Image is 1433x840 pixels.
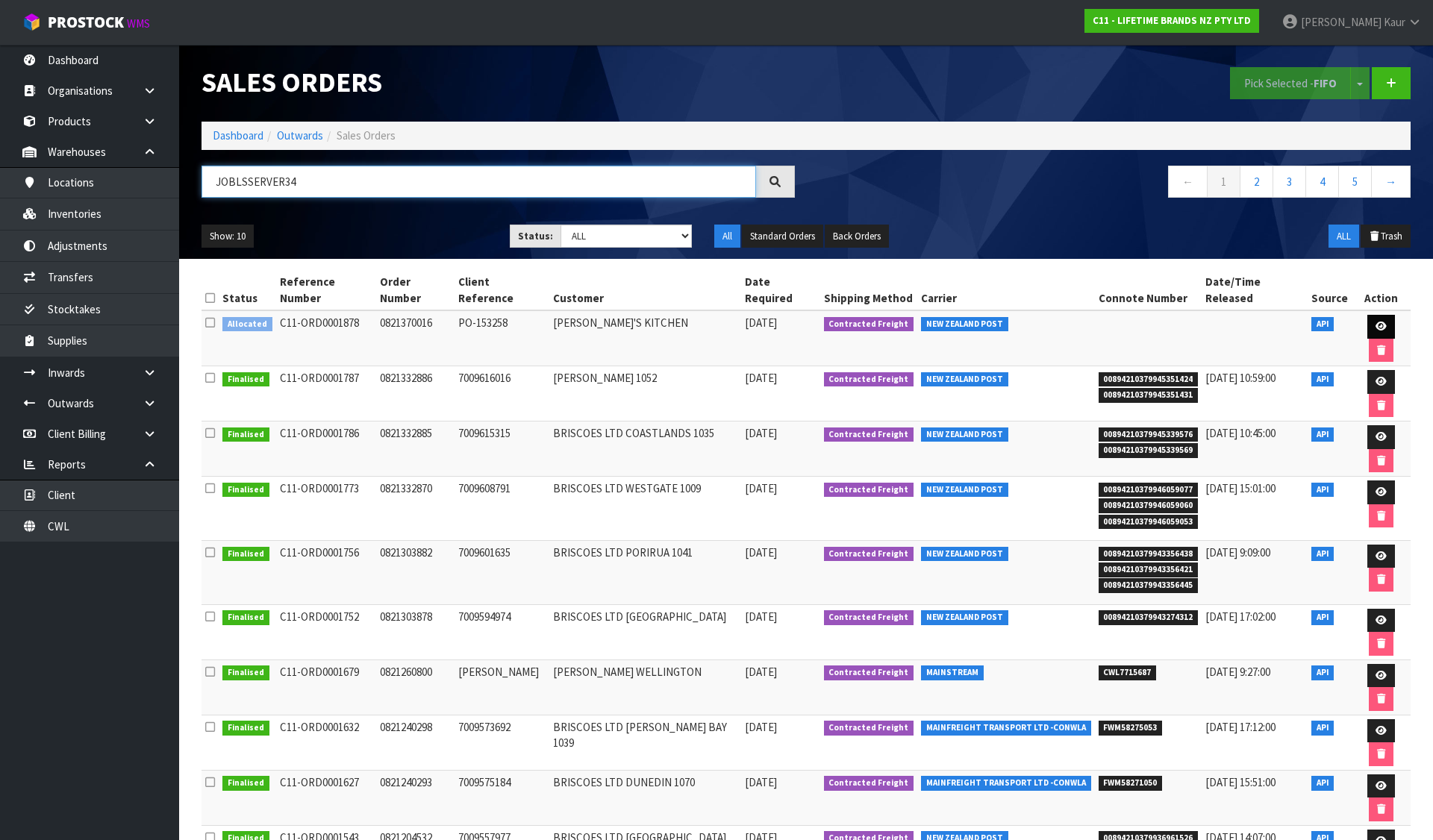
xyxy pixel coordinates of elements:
[1305,166,1339,198] a: 4
[1311,372,1334,387] span: API
[745,665,777,679] span: [DATE]
[1338,166,1372,198] a: 5
[921,665,984,680] span: MAINSTREAM
[1240,166,1273,198] a: 2
[337,128,396,142] span: Sales Orders
[825,225,889,248] button: Back Orders
[1205,545,1270,560] span: [DATE] 9:09:00
[549,421,740,477] td: BRISCOES LTD COASTLANDS 1035
[817,166,1411,202] nav: Page navigation
[1168,166,1208,198] a: ←
[219,270,276,310] th: Status
[549,477,740,541] td: BRISCOES LTD WESTGATE 1009
[376,540,455,604] td: 0821303882
[745,775,777,789] span: [DATE]
[276,659,377,715] td: C11-ORD0001679
[745,609,777,624] span: [DATE]
[745,481,777,495] span: [DATE]
[222,610,269,625] span: Finalised
[1308,270,1352,310] th: Source
[1095,270,1202,310] th: Connote Number
[549,659,740,715] td: [PERSON_NAME] WELLINGTON
[276,421,377,477] td: C11-ORD0001786
[1311,610,1334,625] span: API
[376,604,455,659] td: 0821303878
[202,67,795,98] h1: Sales Orders
[745,371,777,385] span: [DATE]
[222,427,269,442] span: Finalised
[824,776,914,791] span: Contracted Freight
[921,483,1008,498] span: NEW ZEALAND POST
[1329,225,1359,248] button: ALL
[376,715,455,770] td: 0821240298
[1311,547,1334,562] span: API
[376,270,455,310] th: Order Number
[1099,443,1199,458] span: 00894210379945339569
[820,270,918,310] th: Shipping Method
[824,547,914,562] span: Contracted Freight
[1311,427,1334,442] span: API
[824,372,914,387] span: Contracted Freight
[1099,776,1163,791] span: FWM58271050
[1273,166,1306,198] a: 3
[1205,426,1276,440] span: [DATE] 10:45:00
[276,770,377,825] td: C11-ORD0001627
[376,421,455,477] td: 0821332885
[376,310,455,366] td: 0821370016
[1384,15,1405,29] span: Kaur
[549,715,740,770] td: BRISCOES LTD [PERSON_NAME] BAY 1039
[549,310,740,366] td: [PERSON_NAME]'S KITCHEN
[1311,721,1334,736] span: API
[824,721,914,736] span: Contracted Freight
[1099,562,1199,577] span: 00894210379943356421
[824,427,914,442] span: Contracted Freight
[1099,721,1163,736] span: FWM58275053
[741,270,820,310] th: Date Required
[276,366,377,421] td: C11-ORD0001787
[455,477,549,541] td: 7009608791
[745,545,777,560] span: [DATE]
[276,310,377,366] td: C11-ORD0001878
[455,540,549,604] td: 7009601635
[1314,76,1337,90] strong: FIFO
[222,483,269,498] span: Finalised
[1099,578,1199,593] span: 00894210379943356445
[222,776,269,791] span: Finalised
[1099,483,1199,498] span: 00894210379946059077
[518,230,553,242] strong: Status:
[1099,665,1157,680] span: CWL7715687
[745,316,777,330] span: [DATE]
[1205,609,1276,624] span: [DATE] 17:02:00
[127,16,150,31] small: WMS
[714,225,740,248] button: All
[921,427,1008,442] span: NEW ZEALAND POST
[921,547,1008,562] span: NEW ZEALAND POST
[276,477,377,541] td: C11-ORD0001773
[455,310,549,366] td: PO-153258
[1230,67,1351,99] button: Pick Selected -FIFO
[213,128,263,142] a: Dashboard
[1311,665,1334,680] span: API
[455,715,549,770] td: 7009573692
[921,776,1091,791] span: MAINFREIGHT TRANSPORT LTD -CONWLA
[1099,372,1199,387] span: 00894210379945351424
[376,477,455,541] td: 0821332870
[222,721,269,736] span: Finalised
[277,128,323,142] a: Outwards
[455,366,549,421] td: 7009616016
[917,270,1095,310] th: Carrier
[22,13,41,31] img: cube-alt.png
[376,659,455,715] td: 0821260800
[549,270,740,310] th: Customer
[1099,610,1199,625] span: 00894210379943274312
[222,547,269,562] span: Finalised
[1205,720,1276,734] span: [DATE] 17:12:00
[824,317,914,332] span: Contracted Freight
[1311,483,1334,498] span: API
[202,225,254,248] button: Show: 10
[745,426,777,440] span: [DATE]
[276,270,377,310] th: Reference Number
[742,225,823,248] button: Standard Orders
[1099,388,1199,403] span: 00894210379945351431
[921,610,1008,625] span: NEW ZEALAND POST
